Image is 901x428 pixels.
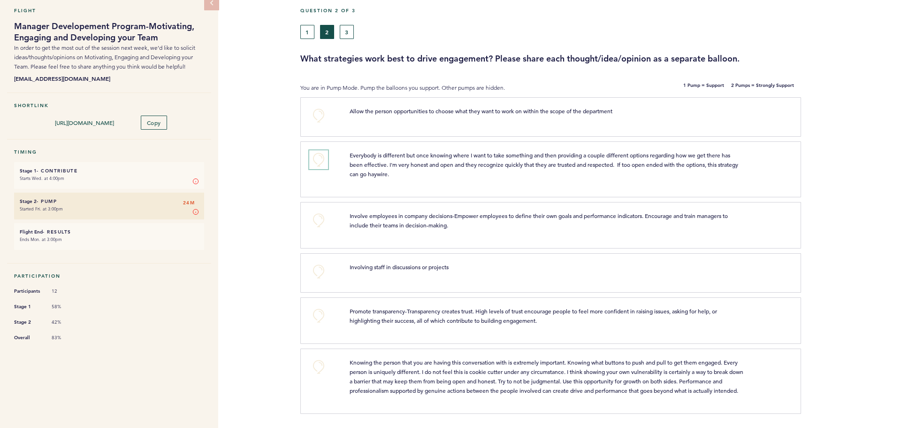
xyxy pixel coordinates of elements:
small: Stage 1 [20,168,37,174]
time: Starts Wed. at 4:00pm [20,175,64,181]
h5: Flight [14,8,204,14]
h6: - Contribute [20,168,199,174]
span: Copy [147,119,161,126]
b: [EMAIL_ADDRESS][DOMAIN_NAME] [14,74,204,83]
b: 2 Pumps = Strongly Support [731,83,794,93]
span: 24M [183,198,195,208]
time: Started Fri. at 3:00pm [20,206,63,212]
span: Everybody is different but once knowing where I want to take something and then providing a coupl... [350,151,740,178]
h5: Timing [14,149,204,155]
span: Stage 2 [14,318,42,327]
p: You are in Pump Mode. Pump the balloons you support. Other pumps are hidden. [300,83,594,93]
span: 58% [52,303,80,310]
span: Overall [14,333,42,342]
span: Involving staff in discussions or projects [350,263,449,271]
b: 1 Pump = Support [683,83,724,93]
span: 12 [52,288,80,295]
span: Involve employees in company decisions-Empower employees to define their own goals and performanc... [350,212,729,229]
span: 83% [52,335,80,341]
span: In order to get the most out of the session next week, we’d like to solicit ideas/thoughts/opinio... [14,44,195,70]
button: 1 [300,25,314,39]
span: Stage 1 [14,302,42,311]
h3: What strategies work best to drive engagement? Please share each thought/idea/opinion as a separa... [300,53,894,64]
h6: - Pump [20,198,199,204]
span: 42% [52,319,80,326]
small: Stage 2 [20,198,37,204]
time: Ends Mon. at 3:00pm [20,236,62,242]
h6: - Results [20,229,199,235]
span: Promote transparency-Transparency creates trust. High levels of trust encourage people to feel mo... [350,307,718,324]
button: 2 [320,25,334,39]
button: Copy [141,116,167,130]
span: Knowing the person that you are having this conversation with is extremely important. Knowing wha... [350,358,745,394]
button: 3 [340,25,354,39]
h1: Manager Developement Program-Motivating, Engaging and Developing your Team [14,21,204,43]
span: Allow the person opportunities to choose what they want to work on within the scope of the depart... [350,107,612,115]
span: Participants [14,287,42,296]
small: Flight End [20,229,43,235]
h5: Shortlink [14,102,204,109]
h5: Participation [14,273,204,279]
h5: Question 2 of 3 [300,8,894,14]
